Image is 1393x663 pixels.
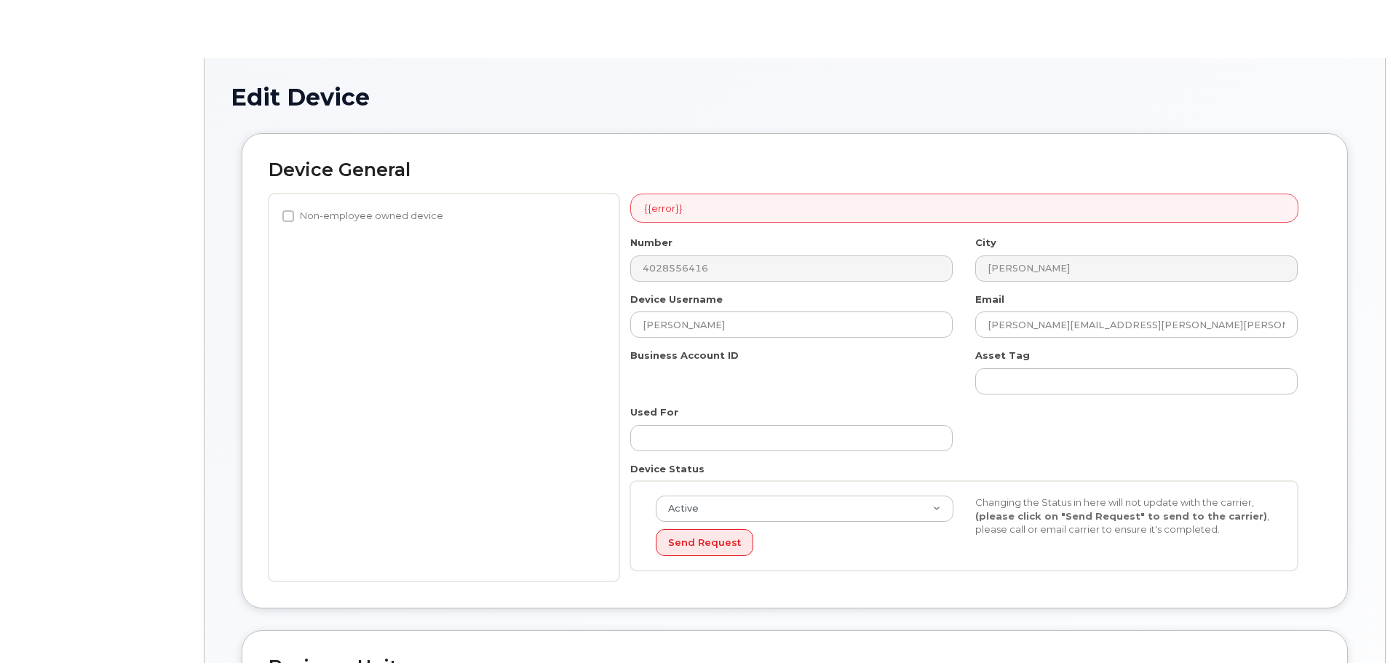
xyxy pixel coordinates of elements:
[630,293,723,306] label: Device Username
[630,236,672,250] label: Number
[282,207,443,225] label: Non-employee owned device
[269,160,1321,180] h2: Device General
[975,293,1004,306] label: Email
[964,496,1284,536] div: Changing the Status in here will not update with the carrier, , please call or email carrier to e...
[656,529,753,556] button: Send Request
[975,349,1030,362] label: Asset Tag
[630,462,705,476] label: Device Status
[975,236,996,250] label: City
[975,510,1267,522] strong: (please click on "Send Request" to send to the carrier)
[231,84,1359,110] h1: Edit Device
[630,349,739,362] label: Business Account ID
[282,210,294,222] input: Non-employee owned device
[630,194,1298,223] div: {{error}}
[630,405,678,419] label: Used For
